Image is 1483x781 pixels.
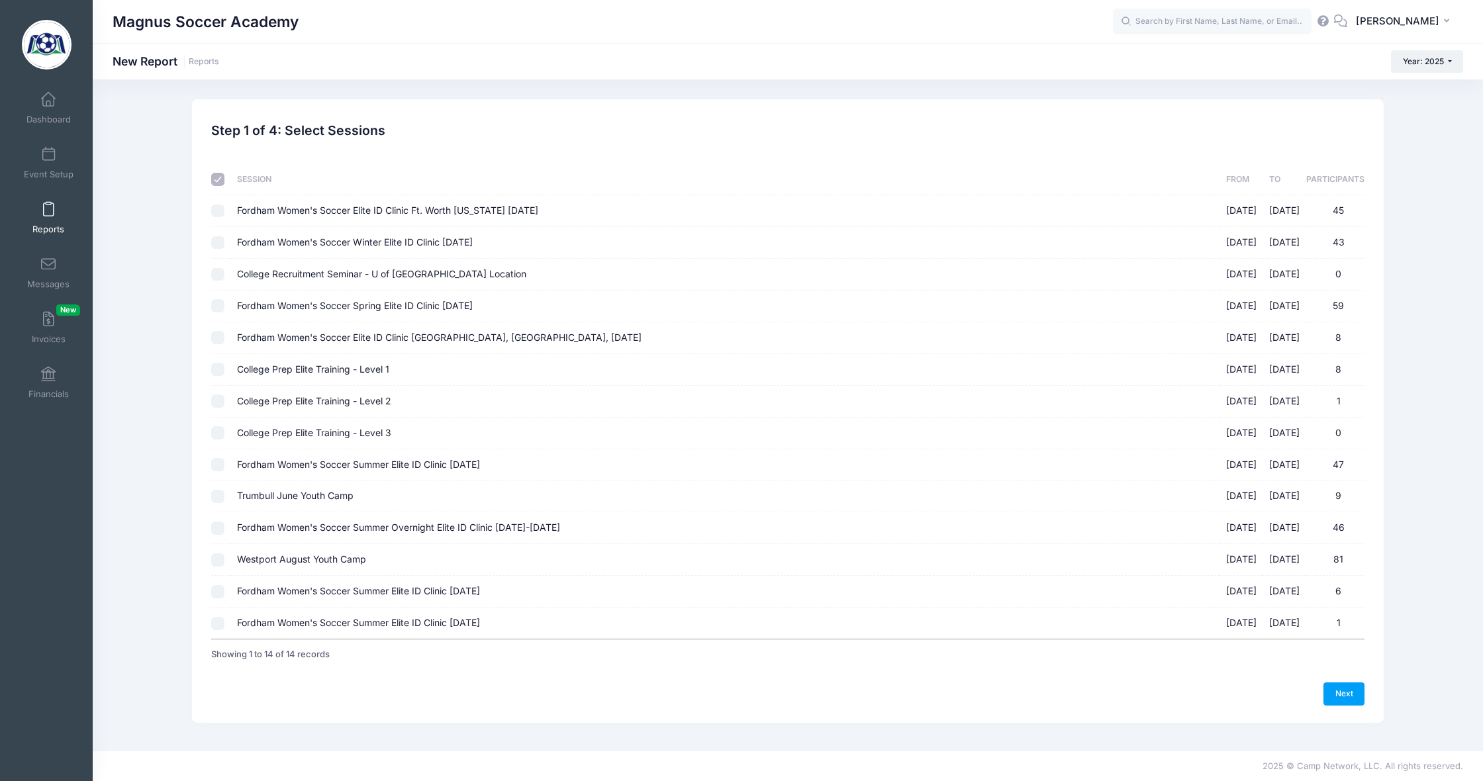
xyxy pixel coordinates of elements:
td: [DATE] [1220,386,1263,418]
td: [DATE] [1220,512,1263,544]
th: Session [231,164,1220,195]
span: College Prep Elite Training - Level 2 [237,395,391,406]
td: [DATE] [1220,449,1263,481]
td: 59 [1306,291,1364,322]
span: 2025 © Camp Network, LLC. All rights reserved. [1263,760,1463,771]
td: [DATE] [1220,576,1263,608]
span: College Recruitment Seminar - U of [GEOGRAPHIC_DATA] Location [237,268,526,279]
td: 81 [1306,544,1364,576]
span: Reports [32,224,64,235]
td: [DATE] [1220,259,1263,291]
td: 46 [1306,512,1364,544]
span: Messages [27,279,70,290]
span: Year: 2025 [1403,56,1444,66]
td: [DATE] [1263,386,1306,418]
td: 6 [1306,576,1364,608]
span: Financials [28,389,69,400]
td: [DATE] [1220,544,1263,576]
td: [DATE] [1220,195,1263,227]
span: New [56,304,80,316]
td: [DATE] [1220,418,1263,449]
a: Dashboard [17,85,80,131]
span: Fordham Women's Soccer Elite ID Clinic [GEOGRAPHIC_DATA], [GEOGRAPHIC_DATA], [DATE] [237,332,642,343]
td: [DATE] [1263,544,1306,576]
td: 0 [1306,418,1364,449]
a: Reports [17,195,80,241]
td: 1 [1306,386,1364,418]
span: Trumbull June Youth Camp [237,490,354,501]
td: [DATE] [1220,354,1263,386]
a: InvoicesNew [17,304,80,351]
a: Next [1323,682,1364,705]
span: Fordham Women's Soccer Spring Elite ID Clinic [DATE] [237,300,473,311]
td: [DATE] [1263,259,1306,291]
div: Showing 1 to 14 of 14 records [211,639,330,670]
td: 1 [1306,608,1364,639]
td: [DATE] [1263,512,1306,544]
span: College Prep Elite Training - Level 1 [237,363,389,375]
td: 8 [1306,322,1364,354]
span: Invoices [32,334,66,345]
td: 8 [1306,354,1364,386]
span: Westport August Youth Camp [237,553,366,565]
span: Fordham Women's Soccer Summer Overnight Elite ID Clinic [DATE]-[DATE] [237,522,560,533]
td: [DATE] [1263,449,1306,481]
a: Financials [17,359,80,406]
th: From [1220,164,1263,195]
td: [DATE] [1263,227,1306,259]
td: 9 [1306,481,1364,512]
td: [DATE] [1220,481,1263,512]
th: Participants [1306,164,1364,195]
td: [DATE] [1263,322,1306,354]
span: Fordham Women's Soccer Summer Elite ID Clinic [DATE] [237,585,480,596]
td: [DATE] [1220,291,1263,322]
th: To [1263,164,1306,195]
button: Year: 2025 [1391,50,1463,73]
span: Fordham Women's Soccer Winter Elite ID Clinic [DATE] [237,236,473,248]
button: [PERSON_NAME] [1347,7,1463,37]
a: Event Setup [17,140,80,186]
td: [DATE] [1263,576,1306,608]
td: [DATE] [1263,354,1306,386]
td: [DATE] [1220,608,1263,639]
td: [DATE] [1263,418,1306,449]
span: [PERSON_NAME] [1356,14,1439,28]
td: 45 [1306,195,1364,227]
td: 47 [1306,449,1364,481]
td: [DATE] [1263,608,1306,639]
td: [DATE] [1220,322,1263,354]
img: Magnus Soccer Academy [22,20,72,69]
a: Messages [17,250,80,296]
td: 43 [1306,227,1364,259]
h2: Step 1 of 4: Select Sessions [211,123,385,138]
a: Reports [189,57,219,67]
span: Fordham Women's Soccer Summer Elite ID Clinic [DATE] [237,617,480,628]
td: [DATE] [1263,481,1306,512]
span: Fordham Women's Soccer Summer Elite ID Clinic [DATE] [237,459,480,470]
td: [DATE] [1220,227,1263,259]
span: College Prep Elite Training - Level 3 [237,427,391,438]
h1: New Report [113,54,219,68]
span: Fordham Women's Soccer Elite ID Clinic Ft. Worth [US_STATE] [DATE] [237,205,538,216]
td: 0 [1306,259,1364,291]
td: [DATE] [1263,195,1306,227]
span: Event Setup [24,169,73,180]
span: Dashboard [26,114,71,125]
td: [DATE] [1263,291,1306,322]
h1: Magnus Soccer Academy [113,7,299,37]
input: Search by First Name, Last Name, or Email... [1113,9,1312,35]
